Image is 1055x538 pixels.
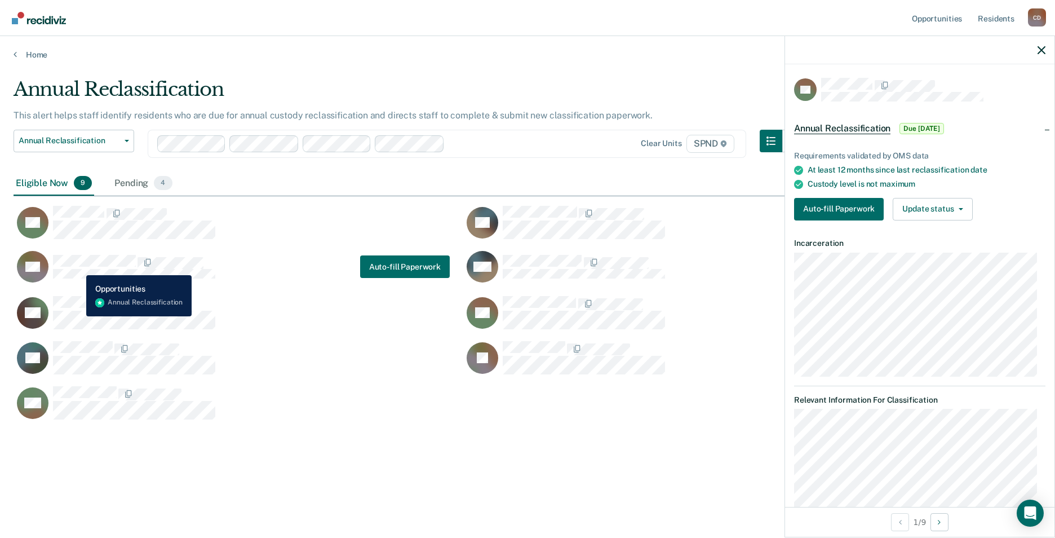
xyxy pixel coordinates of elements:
div: Clear units [641,139,682,148]
button: Next Opportunity [930,513,948,531]
span: date [970,165,987,174]
div: CaseloadOpportunityCell-00568886 [14,250,463,296]
a: Home [14,50,1041,60]
button: Update status [893,198,972,221]
div: C D [1028,8,1046,27]
span: Annual Reclassification [794,123,890,134]
span: Due [DATE] [899,123,944,134]
div: CaseloadOpportunityCell-00500239 [14,341,463,386]
div: CaseloadOpportunityCell-00577513 [14,386,463,431]
div: Custody level is not [808,179,1045,189]
img: Recidiviz [12,12,66,24]
div: Annual Reclassification [14,78,805,110]
div: CaseloadOpportunityCell-00359745 [463,296,913,341]
div: CaseloadOpportunityCell-00630856 [463,205,913,250]
div: Eligible Now [14,171,94,196]
dt: Relevant Information For Classification [794,395,1045,405]
div: Pending [112,171,174,196]
div: CaseloadOpportunityCell-00420469 [14,296,463,341]
span: Annual Reclassification [19,136,120,145]
div: At least 12 months since last reclassification [808,165,1045,175]
span: 4 [154,176,172,191]
span: 9 [74,176,92,191]
span: maximum [880,179,915,188]
button: Auto-fill Paperwork [794,198,884,221]
a: Navigate to form link [794,198,888,221]
button: Auto-fill Paperwork [360,255,450,278]
div: Annual ReclassificationDue [DATE] [785,111,1054,147]
button: Previous Opportunity [891,513,909,531]
dt: Incarceration [794,239,1045,248]
div: 1 / 9 [785,507,1054,537]
span: SPND [686,135,734,153]
div: CaseloadOpportunityCell-00532060 [463,250,913,296]
div: CaseloadOpportunityCell-00324153 [463,341,913,386]
div: CaseloadOpportunityCell-00627131 [14,205,463,250]
div: Requirements validated by OMS data [794,151,1045,161]
p: This alert helps staff identify residents who are due for annual custody reclassification and dir... [14,110,653,121]
div: Open Intercom Messenger [1017,500,1044,527]
a: Navigate to form link [360,255,450,278]
button: Profile dropdown button [1028,8,1046,27]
